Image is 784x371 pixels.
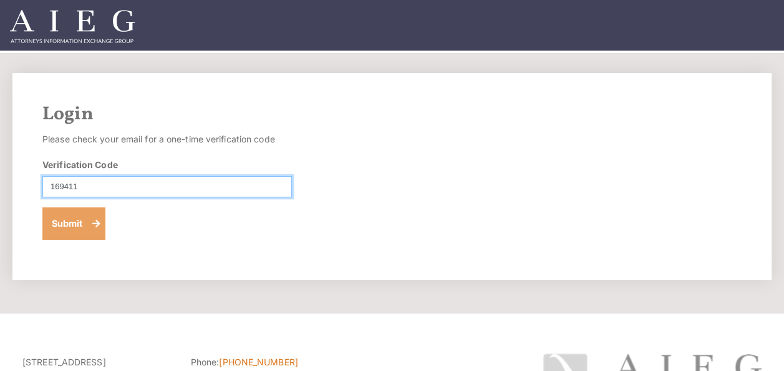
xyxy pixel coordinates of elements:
li: Phone: [191,354,341,371]
label: Verification Code [42,158,118,171]
img: Attorneys Information Exchange Group [10,10,135,43]
a: [PHONE_NUMBER] [219,357,298,367]
p: Please check your email for a one-time verification code [42,131,292,148]
button: Submit [42,207,105,240]
h2: Login [42,103,742,126]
